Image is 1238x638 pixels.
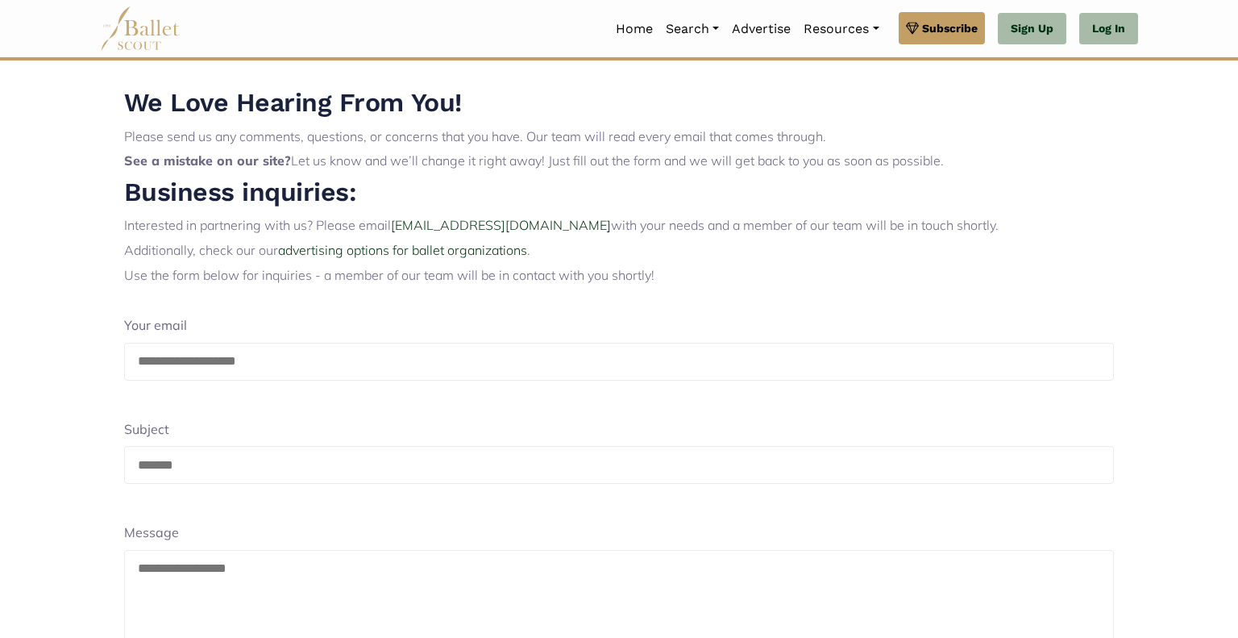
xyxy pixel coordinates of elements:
div: Message [124,510,1115,550]
a: Sign Up [998,13,1066,45]
b: See a mistake on our site? [124,152,291,169]
p: Please send us any comments, questions, or concerns that you have. Our team will read every email... [124,127,1115,148]
a: Advertise [725,12,797,46]
p: Let us know and we’ll change it right away! Just fill out the form and we will get back to you as... [124,151,1115,172]
a: Resources [797,12,885,46]
a: [EMAIL_ADDRESS][DOMAIN_NAME] [391,217,611,233]
a: Home [609,12,659,46]
div: Your email [124,302,1115,343]
span: Subscribe [922,19,978,37]
p: Use the form below for inquiries - a member of our team will be in contact with you shortly! [124,265,1115,286]
div: Subject [124,407,1115,447]
a: Search [659,12,725,46]
p: Additionally, check our our . [124,240,1115,261]
h2: We Love Hearing From You! [124,86,1115,120]
h2: Business inquiries: [124,176,1115,210]
a: advertising options for ballet organizations [278,242,527,258]
a: Log In [1079,13,1138,45]
p: Interested in partnering with us? Please email with your needs and a member of our team will be i... [124,215,1115,236]
img: gem.svg [906,19,919,37]
a: Subscribe [899,12,985,44]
